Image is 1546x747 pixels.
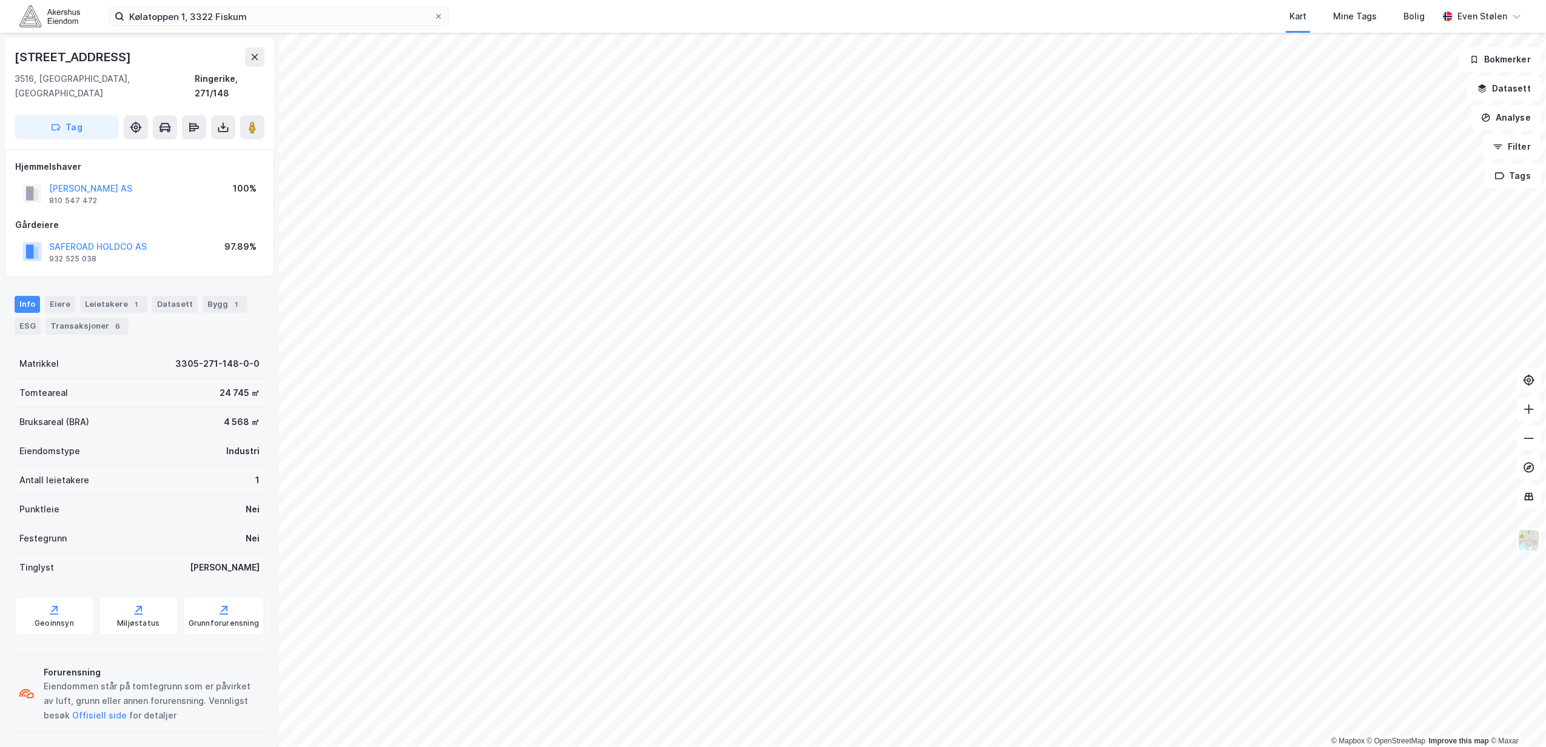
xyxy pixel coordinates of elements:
[233,181,257,196] div: 100%
[19,444,80,458] div: Eiendomstype
[124,7,434,25] input: Søk på adresse, matrikkel, gårdeiere, leietakere eller personer
[15,72,195,101] div: 3516, [GEOGRAPHIC_DATA], [GEOGRAPHIC_DATA]
[44,665,260,680] div: Forurensning
[112,320,124,332] div: 6
[19,386,68,400] div: Tomteareal
[19,560,54,575] div: Tinglyst
[255,473,260,487] div: 1
[15,159,264,174] div: Hjemmelshaver
[226,444,260,458] div: Industri
[49,254,96,264] div: 932 525 038
[1485,689,1546,747] iframe: Chat Widget
[44,679,260,723] div: Eiendommen står på tomtegrunn som er påvirket av luft, grunn eller annen forurensning. Vennligst ...
[1471,106,1541,130] button: Analyse
[15,218,264,232] div: Gårdeiere
[35,618,74,628] div: Geoinnsyn
[1467,76,1541,101] button: Datasett
[19,415,89,429] div: Bruksareal (BRA)
[45,318,129,335] div: Transaksjoner
[1333,9,1377,24] div: Mine Tags
[1483,135,1541,159] button: Filter
[80,296,147,313] div: Leietakere
[152,296,198,313] div: Datasett
[246,531,260,546] div: Nei
[224,415,260,429] div: 4 568 ㎡
[1459,47,1541,72] button: Bokmerker
[19,473,89,487] div: Antall leietakere
[1331,737,1365,745] a: Mapbox
[1457,9,1507,24] div: Even Stølen
[175,357,260,371] div: 3305-271-148-0-0
[19,531,67,546] div: Festegrunn
[190,560,260,575] div: [PERSON_NAME]
[1367,737,1426,745] a: OpenStreetMap
[1485,164,1541,188] button: Tags
[45,296,75,313] div: Eiere
[189,618,259,628] div: Grunnforurensning
[195,72,264,101] div: Ringerike, 271/148
[203,296,247,313] div: Bygg
[1403,9,1425,24] div: Bolig
[19,502,59,517] div: Punktleie
[19,5,80,27] img: akershus-eiendom-logo.9091f326c980b4bce74ccdd9f866810c.svg
[1289,9,1306,24] div: Kart
[15,318,41,335] div: ESG
[117,618,160,628] div: Miljøstatus
[15,115,119,139] button: Tag
[49,196,97,206] div: 810 547 472
[230,298,243,310] div: 1
[224,240,257,254] div: 97.89%
[130,298,143,310] div: 1
[246,502,260,517] div: Nei
[15,296,40,313] div: Info
[19,357,59,371] div: Matrikkel
[1485,689,1546,747] div: Kontrollprogram for chat
[220,386,260,400] div: 24 745 ㎡
[1429,737,1489,745] a: Improve this map
[15,47,133,67] div: [STREET_ADDRESS]
[1517,529,1541,552] img: Z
